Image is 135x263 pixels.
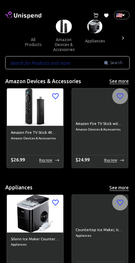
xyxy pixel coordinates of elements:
button: amazon devices & accessories [56,33,88,56]
input: Search for Products and more [5,56,104,69]
img: Amazon Fire TV Stick 4K Max streaming device, Wi-Fi 6, Alexa Voice Remote (includes TV controls) ... [7,88,63,126]
button: all products [18,33,51,49]
h6: Amazon Fire TV Stick 4K Max streaming device, Wi-Fi 6, Alexa Voice Remote (includes TV controls) [11,130,59,136]
img: Amazon Devices & Accessories [64,20,80,33]
img: ALL PRODUCTS [28,20,47,33]
button: See more [109,77,130,85]
div: 🇺🇸 [114,11,130,19]
h5: Appliances [5,184,33,191]
p: Buy now [39,158,53,163]
span: Appliances [76,242,124,248]
img: Silonn Ice Maker Countertop, 9 Cubes Ready in 6 Mins, 26lbs in 24Hrs, Self-Cleaning Ice Machine w... [7,195,63,232]
h6: Countertop Ice Maker, Ice Maker Machine 6 Mins 9 Bullet Ice, 26.5lbs/24Hrs, Portable Ice Maker Ma... [76,237,124,243]
h5: Amazon Devices & Accessories [5,78,81,85]
img: Appliances [95,20,110,33]
h6: Amazon Fire TV Stick with Alexa Voice Remote (includes TV controls), free &amp; live TV without c... [76,130,124,136]
span: Amazon Devices & Accessories [76,136,124,141]
span: Amazon Devices & Accessories [11,136,59,141]
span: Search [110,60,123,66]
span: $ 26.99 [11,157,25,163]
button: See more [109,184,130,192]
p: 🇺🇸 [116,11,119,19]
img: Amazon Fire TV Stick with Alexa Voice Remote (includes TV controls), free &amp; live TV without c... [72,88,128,126]
p: Buy now [104,158,117,163]
span: Appliances [11,242,59,248]
h6: Silonn Ice Maker Countertop, 9 Cubes Ready in 6 Mins, 26lbs in 24Hrs, Self-Cleaning Ice Machine w... [11,237,59,243]
span: $ 24.99 [76,157,90,163]
img: Countertop Ice Maker, Ice Maker Machine 6 Mins 9 Bullet Ice, 26.5lbs/24Hrs, Portable Ice Maker Ma... [72,195,128,232]
button: appliances [88,33,118,49]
